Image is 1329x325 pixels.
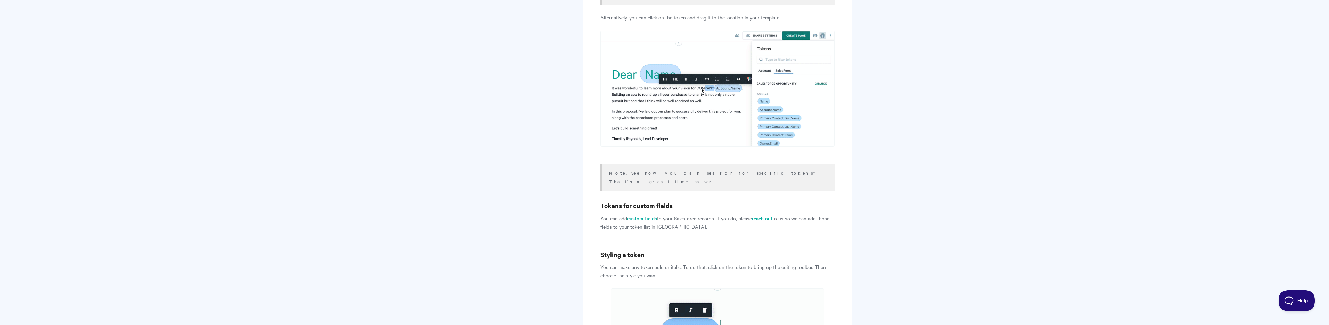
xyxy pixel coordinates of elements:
p: You can add to your Salesforce records. If you do, please to us so we can add those fields to you... [600,214,834,231]
p: Alternatively, you can click on the token and drag it to the location in your template. [600,13,834,22]
p: See how you can search for specific tokens? That's a great time-saver. [609,168,826,185]
p: You can make any token bold or italic. To do that, click on the token to bring up the editing too... [600,263,834,279]
a: reach out [752,215,772,222]
iframe: Toggle Customer Support [1279,290,1315,311]
h3: Styling a token [600,250,834,260]
strong: Note: [609,169,631,176]
b: Tokens for custom fields [600,201,673,210]
a: custom fields [627,215,657,222]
